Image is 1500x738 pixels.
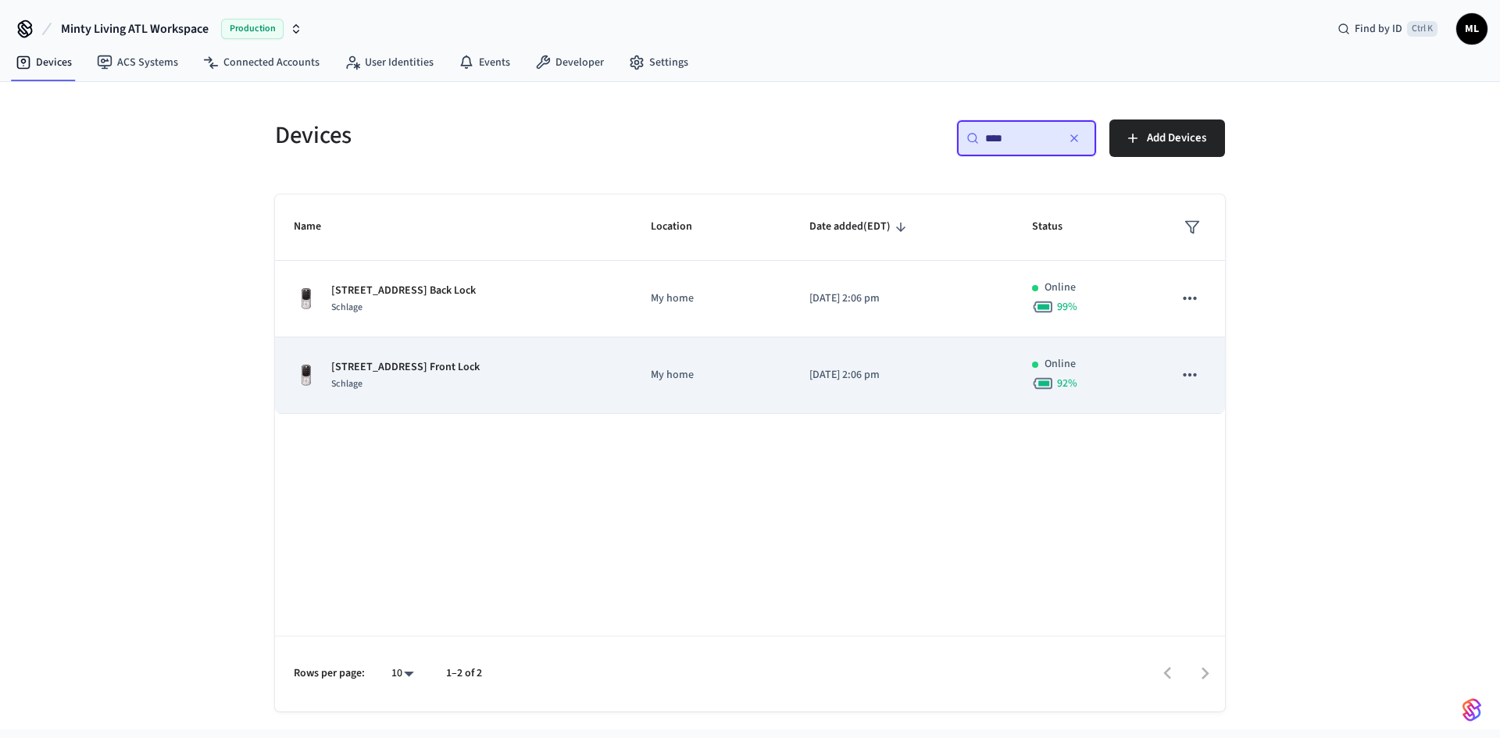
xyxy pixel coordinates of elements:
span: Name [294,215,341,239]
span: 92 % [1057,376,1077,391]
span: Status [1032,215,1083,239]
p: My home [651,367,772,383]
p: Online [1045,356,1076,373]
span: Find by ID [1355,21,1402,37]
span: Schlage [331,301,362,314]
span: Ctrl K [1407,21,1437,37]
a: Settings [616,48,701,77]
span: Date added(EDT) [809,215,911,239]
p: [STREET_ADDRESS] Front Lock [331,359,480,376]
button: ML [1456,13,1487,45]
p: 1–2 of 2 [446,665,482,682]
p: Online [1045,280,1076,296]
a: Devices [3,48,84,77]
span: Minty Living ATL Workspace [61,20,209,38]
button: Add Devices [1109,119,1225,157]
a: User Identities [332,48,446,77]
span: 99 % [1057,299,1077,315]
a: ACS Systems [84,48,191,77]
div: Find by IDCtrl K [1325,15,1450,43]
span: Production [221,19,284,39]
p: [STREET_ADDRESS] Back Lock [331,283,476,299]
p: My home [651,291,772,307]
h5: Devices [275,119,741,152]
img: SeamLogoGradient.69752ec5.svg [1462,697,1481,722]
p: Rows per page: [294,665,365,682]
p: [DATE] 2:06 pm [809,367,995,383]
span: ML [1458,15,1486,43]
a: Developer [523,48,616,77]
img: Yale Assure Touchscreen Wifi Smart Lock, Satin Nickel, Front [294,363,319,388]
a: Events [446,48,523,77]
a: Connected Accounts [191,48,332,77]
span: Add Devices [1147,128,1206,148]
p: [DATE] 2:06 pm [809,291,995,307]
span: Schlage [331,377,362,390]
span: Location [651,215,712,239]
table: sticky table [275,194,1225,414]
img: Yale Assure Touchscreen Wifi Smart Lock, Satin Nickel, Front [294,287,319,312]
div: 10 [384,662,421,685]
